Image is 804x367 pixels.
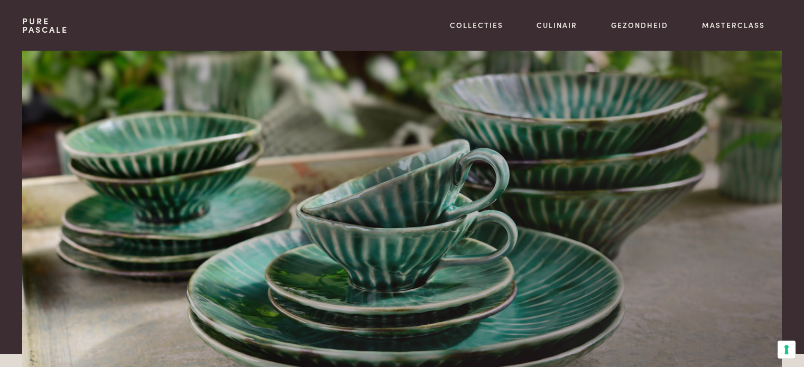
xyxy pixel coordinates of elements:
a: Gezondheid [611,20,668,31]
a: PurePascale [22,17,68,34]
a: Culinair [537,20,577,31]
a: Collecties [450,20,503,31]
a: Masterclass [702,20,765,31]
button: Uw voorkeuren voor toestemming voor trackingtechnologieën [778,341,796,359]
